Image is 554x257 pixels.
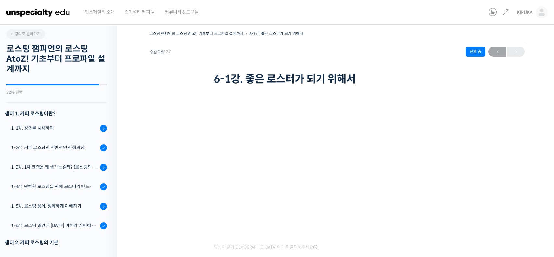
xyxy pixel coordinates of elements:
[11,183,98,190] div: 1-4강. 완벽한 로스팅을 위해 로스터가 반드시 갖춰야 할 것 (로스팅 목표 설정하기)
[214,73,461,85] h1: 6-1강. 좋은 로스터가 되기 위해서
[11,144,98,151] div: 1-2강. 커피 로스팅의 전반적인 진행과정
[11,124,98,132] div: 1-1강. 강의를 시작하며
[249,31,303,36] a: 6-1강. 좋은 로스터가 되기 위해서
[5,238,107,247] div: 챕터 2. 커피 로스팅의 기본
[517,9,533,15] span: KIPUKA
[466,47,485,57] div: 진행 중
[149,31,243,36] a: 로스팅 챔피언의 로스팅 AtoZ! 기초부터 프로파일 설계까지
[163,49,171,55] span: / 27
[10,32,41,36] span: 강의로 돌아가기
[11,163,98,171] div: 1-3강. 1차 크랙은 왜 생기는걸까? (로스팅의 물리적, 화학적 변화)
[11,222,98,229] div: 1-6강. 로스팅 열원에 [DATE] 이해와 커피에 미치는 영향
[488,47,506,57] a: ←이전
[6,90,107,94] div: 92% 진행
[5,109,107,118] h3: 챕터 1. 커피 로스팅이란?
[149,50,171,54] span: 수업 26
[6,44,107,74] h2: 로스팅 챔피언의 로스팅 AtoZ! 기초부터 프로파일 설계까지
[488,47,506,56] span: ←
[11,202,98,210] div: 1-5강. 로스팅 용어, 정확하게 이해하기
[6,29,45,39] a: 강의로 돌아가기
[214,245,317,250] span: 영상이 끊기[DEMOGRAPHIC_DATA] 여기를 클릭해주세요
